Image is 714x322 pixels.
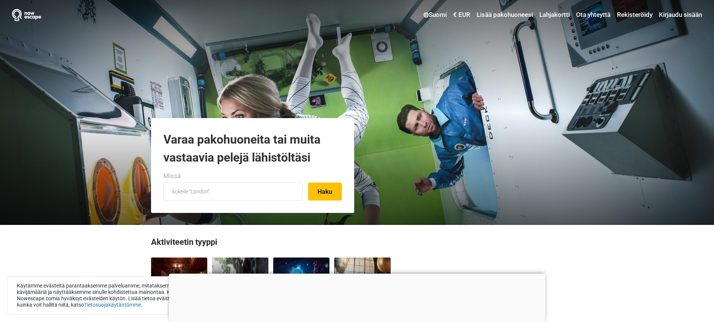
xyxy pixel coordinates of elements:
img: Suomi [424,12,429,18]
a: Pakohuoneet [151,258,207,314]
a: Lisää pakohuoneesi [475,8,535,22]
a: Tietosuojakäytäntömme [84,302,141,308]
a: Ota yhteyttä [574,8,612,22]
a: Lasten leikkihuoneet [334,258,391,314]
a: Kirjaudu sisään [657,8,702,22]
h1: Varaa pakohuoneita tai muita vastaavia pelejä lähistöltäsi [163,130,342,166]
img: Nowescape logo [12,9,41,21]
div: Käytämme evästeitä parantaaksemme palveluamme, mitataksemme kävijämääriä ja näyttääksemme sinulle... [7,276,232,315]
a: Lahjakortti [537,8,572,22]
a: Toimintapelit [273,258,329,314]
h3: Aktiviteetin tyyppi [151,236,563,252]
label: Missä [163,171,181,181]
button: Haku [308,183,342,201]
a: € EUR [451,8,472,22]
a: Rekisteröidy [615,8,654,22]
input: kokeile “London” [163,183,302,201]
a: Suomi [422,8,449,22]
iframe: Advertisement [169,274,545,320]
a: Ulkoilmakokemukset [212,258,268,314]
